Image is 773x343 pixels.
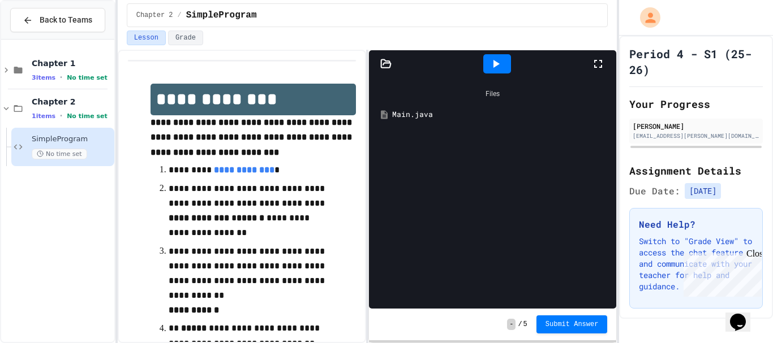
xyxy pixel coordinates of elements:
[136,11,173,20] span: Chapter 2
[639,218,753,231] h3: Need Help?
[546,320,599,329] span: Submit Answer
[629,163,763,179] h2: Assignment Details
[67,112,108,120] span: No time set
[127,31,166,45] button: Lesson
[628,5,663,31] div: My Account
[629,96,763,112] h2: Your Progress
[679,249,762,297] iframe: chat widget
[186,8,257,22] span: SimpleProgram
[375,83,611,105] div: Files
[392,109,609,120] div: Main.java
[518,320,522,329] span: /
[725,298,762,332] iframe: chat widget
[685,183,721,199] span: [DATE]
[178,11,182,20] span: /
[5,5,78,72] div: Chat with us now!Close
[32,149,87,159] span: No time set
[629,184,680,198] span: Due Date:
[10,8,105,32] button: Back to Teams
[60,111,62,120] span: •
[633,121,759,131] div: [PERSON_NAME]
[32,74,55,81] span: 3 items
[633,132,759,140] div: [EMAIL_ADDRESS][PERSON_NAME][DOMAIN_NAME]
[629,46,763,77] h1: Period 4 - S1 (25-26)
[40,14,92,26] span: Back to Teams
[32,134,112,144] span: SimpleProgram
[639,236,753,292] p: Switch to "Grade View" to access the chat feature and communicate with your teacher for help and ...
[536,315,608,333] button: Submit Answer
[507,319,516,330] span: -
[32,97,112,107] span: Chapter 2
[523,320,527,329] span: 5
[32,58,112,68] span: Chapter 1
[32,112,55,120] span: 1 items
[67,74,108,81] span: No time set
[168,31,203,45] button: Grade
[60,73,62,82] span: •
